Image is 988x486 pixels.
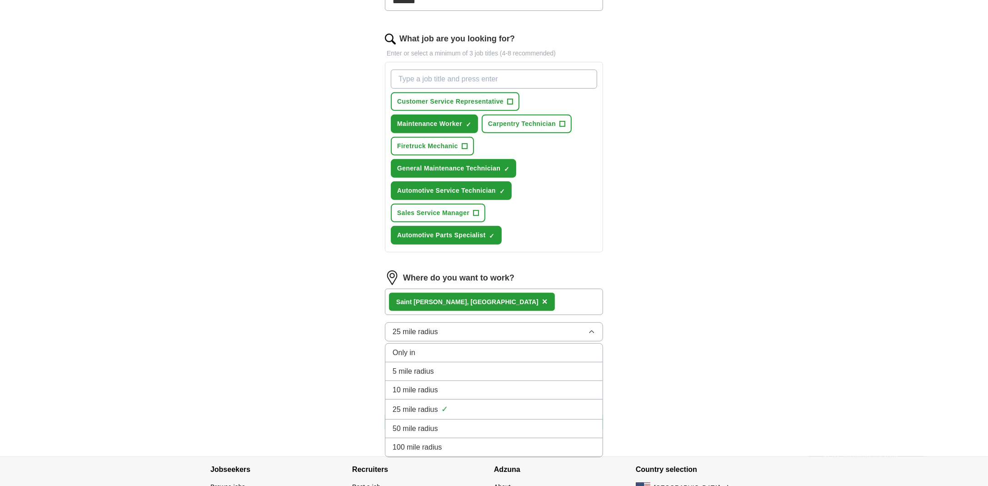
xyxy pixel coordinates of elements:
[542,295,548,309] button: ×
[391,70,597,89] input: Type a job title and press enter
[542,296,548,306] span: ×
[391,204,485,222] button: Sales Service Manager
[393,326,438,337] span: 25 mile radius
[403,272,514,284] label: Where do you want to work?
[391,115,478,133] button: Maintenance Worker✓
[391,137,474,155] button: Firetruck Mechanic
[393,423,438,434] span: 50 mile radius
[397,141,458,151] span: Firetruck Mechanic
[397,208,469,218] span: Sales Service Manager
[466,121,471,128] span: ✓
[504,165,509,173] span: ✓
[442,403,449,416] span: ✓
[397,186,496,195] span: Automotive Service Technician
[397,164,500,173] span: General Maintenance Technician
[399,33,515,45] label: What job are you looking for?
[397,97,504,106] span: Customer Service Representative
[393,404,438,415] span: 25 mile radius
[391,159,516,178] button: General Maintenance Technician✓
[385,322,603,341] button: 25 mile radius
[499,188,505,195] span: ✓
[393,366,434,377] span: 5 mile radius
[385,34,396,45] img: search.png
[396,297,539,307] div: Saint [PERSON_NAME], [GEOGRAPHIC_DATA]
[636,457,778,482] h4: Country selection
[385,49,603,58] p: Enter or select a minimum of 3 job titles (4-8 recommended)
[391,226,502,245] button: Automotive Parts Specialist✓
[393,385,438,396] span: 10 mile radius
[393,442,442,453] span: 100 mile radius
[482,115,572,133] button: Carpentry Technician
[393,347,415,358] span: Only in
[488,119,556,129] span: Carpentry Technician
[385,271,399,285] img: location.png
[397,119,462,129] span: Maintenance Worker
[489,232,495,240] span: ✓
[397,230,486,240] span: Automotive Parts Specialist
[391,181,512,200] button: Automotive Service Technician✓
[391,92,519,111] button: Customer Service Representative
